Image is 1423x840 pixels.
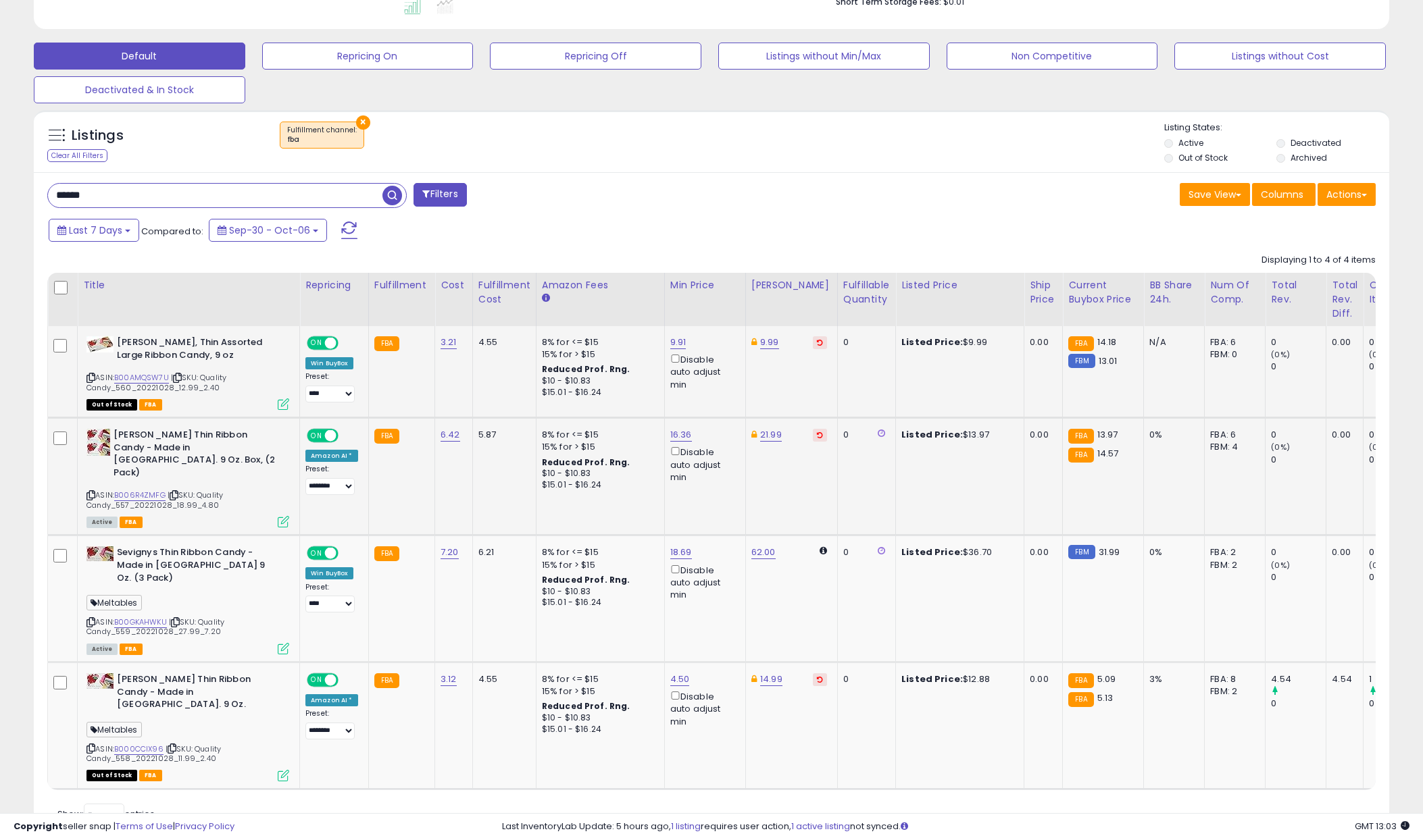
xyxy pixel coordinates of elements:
div: FBM: 2 [1210,685,1255,698]
span: ON [308,430,325,442]
div: Title [83,278,294,292]
div: Listed Price [901,278,1018,292]
a: 62.00 [751,546,776,559]
div: 0% [1149,546,1194,558]
div: Fulfillable Quantity [843,278,890,307]
small: (0%) [1369,349,1388,360]
a: 14.99 [760,673,782,686]
span: ON [308,548,325,559]
button: Sep-30 - Oct-06 [209,219,327,242]
div: 0.00 [1030,673,1052,685]
div: Cost [441,278,467,292]
small: FBA [1068,336,1093,351]
small: FBA [1068,429,1093,444]
div: Disable auto adjust min [670,444,735,483]
button: Repricing Off [490,43,701,70]
img: 51SUB5ykYdL._SL40_.jpg [86,546,114,561]
div: 0 [843,429,885,441]
small: FBA [1068,448,1093,463]
div: FBA: 6 [1210,336,1255,348]
span: 14.57 [1097,447,1119,460]
small: FBA [374,336,399,351]
div: Ordered Items [1369,278,1418,307]
button: Listings without Min/Max [718,43,930,70]
div: Amazon AI * [305,450,358,462]
button: Listings without Cost [1174,43,1386,70]
div: seller snap | | [14,820,234,833]
span: 31.99 [1099,546,1120,558]
a: 18.69 [670,546,692,559]
div: fba [287,135,357,145]
span: ON [308,338,325,349]
a: B006R4ZMFG [114,490,166,501]
span: 13.01 [1099,355,1118,367]
span: 13.97 [1097,428,1118,441]
button: × [356,115,370,130]
span: | SKU: Quality Candy_558_20221028_11.99_2.40 [86,743,221,764]
span: Fulfillment channel : [287,125,357,145]
span: Last 7 Days [69,224,122,237]
b: Reduced Prof. Rng. [542,574,630,585]
div: $13.97 [901,429,1014,441]
div: 8% for <= $15 [542,673,654,685]
span: FBA [120,517,143,528]
div: 4.54 [1332,673,1353,685]
div: ASIN: [86,429,289,526]
div: ASIN: [86,336,289,409]
div: 0 [1271,571,1326,583]
div: $10 - $10.83 [542,375,654,387]
div: 0 [1271,454,1326,466]
div: 8% for <= $15 [542,546,654,558]
div: 0.00 [1332,336,1353,348]
div: 4.55 [478,336,526,348]
div: Total Rev. Diff. [1332,278,1357,321]
a: B00AMQSW7U [114,372,169,384]
div: 0 [843,673,885,685]
a: B000CCIX96 [114,743,164,755]
div: 3% [1149,673,1194,685]
img: 517kOmCZLjL._SL40_.jpg [86,673,114,689]
div: 0 [843,546,885,558]
span: All listings that are currently out of stock and unavailable for purchase on Amazon [86,399,137,411]
div: Disable auto adjust min [670,352,735,391]
b: Listed Price: [901,673,963,685]
a: 9.91 [670,336,686,349]
span: FBA [139,770,162,781]
div: 0 [1271,361,1326,373]
button: Non Competitive [947,43,1158,70]
div: ASIN: [86,673,289,780]
span: Sep-30 - Oct-06 [229,224,310,237]
div: Last InventoryLab Update: 5 hours ago, requires user action, not synced. [502,820,1409,833]
b: Reduced Prof. Rng. [542,363,630,375]
div: 0 [843,336,885,348]
div: Amazon AI * [305,694,358,706]
div: $15.01 - $16.24 [542,597,654,608]
label: Archived [1291,152,1327,163]
small: FBA [374,673,399,688]
span: 2025-10-14 13:03 GMT [1355,820,1409,833]
div: $36.70 [901,546,1014,558]
span: ON [308,675,325,686]
a: 3.12 [441,673,457,686]
button: Columns [1252,183,1316,206]
div: Num of Comp. [1210,278,1259,307]
span: 14.18 [1097,336,1117,348]
small: (0%) [1271,560,1290,571]
div: Preset: [305,372,358,402]
a: 6.42 [441,428,460,442]
span: 5.13 [1097,691,1114,704]
small: (0%) [1271,442,1290,452]
div: FBA: 8 [1210,673,1255,685]
div: 0% [1149,429,1194,441]
div: $10 - $10.83 [542,586,654,598]
div: 15% for > $15 [542,559,654,571]
div: Displaying 1 to 4 of 4 items [1262,254,1376,267]
button: Default [34,43,245,70]
a: Terms of Use [116,820,173,833]
a: B00GKAHWKU [114,616,167,628]
span: All listings currently available for purchase on Amazon [86,644,118,655]
h5: Listings [72,126,124,145]
a: 9.99 [760,336,779,349]
a: 1 active listing [791,820,850,833]
div: 8% for <= $15 [542,429,654,441]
